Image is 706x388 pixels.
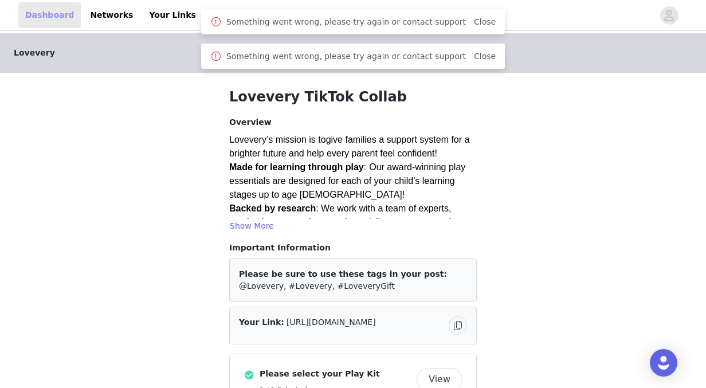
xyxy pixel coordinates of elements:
[417,375,462,384] a: View
[260,368,412,380] h4: Please select your Play Kit
[226,16,466,28] span: Something went wrong, please try again or contact support
[229,219,274,233] button: Show More
[229,242,477,254] p: Important Information
[229,203,316,213] strong: Backed by research
[14,47,55,59] span: Lovevery
[229,203,470,241] span: : We work with a team of experts, academics, researchers, and specialists to create products that...
[229,135,326,144] span: Lovevery’s mission is to
[142,2,203,28] a: Your Links
[239,281,395,291] span: @Lovevery, #Lovevery, #LoveveryGift
[474,52,496,61] a: Close
[239,318,284,327] span: Your Link:
[229,116,477,128] h4: Overview
[229,162,468,199] span: Our award-winning play essentials are designed for each of your child’s learning stages up to age...
[226,50,466,62] span: Something went wrong, please try again or contact support
[83,2,140,28] a: Networks
[287,318,376,327] span: [URL][DOMAIN_NAME]
[229,135,472,158] span: give families a support system for a brighter future and help every parent feel confident!
[205,2,255,28] a: Insights
[229,162,364,172] strong: Made for learning through play
[474,17,496,26] a: Close
[257,2,307,28] a: Payouts
[239,269,447,279] span: Please be sure to use these tags in your post:
[229,162,366,172] span: :
[18,2,81,28] a: Dashboard
[664,6,674,25] div: avatar
[229,87,477,107] h1: Lovevery TikTok Collab
[650,349,677,377] div: Open Intercom Messenger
